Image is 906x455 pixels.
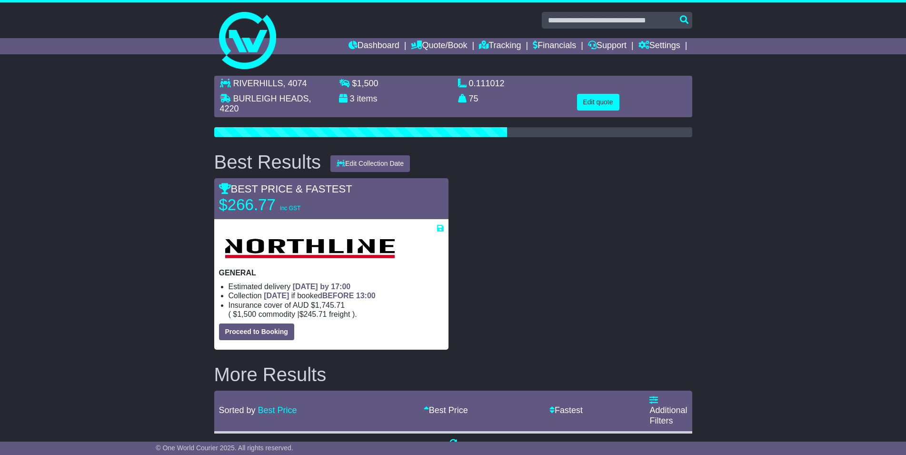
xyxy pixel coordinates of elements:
span: © One World Courier 2025. All rights reserved. [156,444,293,452]
a: Settings [638,38,680,54]
span: RIVERHILLS [233,79,283,88]
a: Best Price [258,405,297,415]
span: Sorted by [219,405,256,415]
h2: More Results [214,364,692,385]
span: if booked [264,292,375,300]
span: $ [352,79,378,88]
li: Collection [229,291,444,300]
a: Additional Filters [649,395,687,425]
a: Financials [533,38,576,54]
span: ( ). [229,310,357,319]
span: 3 [350,94,355,103]
span: [DATE] by 17:00 [293,283,351,291]
div: Best Results [209,152,326,172]
span: Commodity [259,310,295,318]
span: inc GST [280,205,300,212]
span: 13:00 [356,292,376,300]
span: Insurance cover of AUD $ [229,301,345,310]
span: 1,500 [237,310,256,318]
span: BURLEIGH HEADS [233,94,309,103]
span: Freight [329,310,350,318]
span: BEST PRICE & FASTEST [219,183,352,195]
span: BEFORE [322,292,354,300]
a: Best Price [424,405,468,415]
a: Tracking [479,38,521,54]
button: Edit Collection Date [330,155,410,172]
span: , 4220 [220,94,311,114]
a: Quote/Book [411,38,467,54]
button: Proceed to Booking [219,324,294,340]
p: GENERAL [219,268,444,277]
li: Estimated delivery [229,282,444,291]
a: Fastest [549,405,583,415]
span: 75 [469,94,478,103]
span: 1,745.71 [315,301,345,309]
span: items [357,94,378,103]
img: Northline Distribution: GENERAL [219,233,400,263]
span: [DATE] [264,292,289,300]
span: , 4074 [283,79,307,88]
a: Dashboard [348,38,399,54]
span: | [298,310,299,318]
button: Edit quote [577,94,619,111]
span: $ $ [231,310,352,318]
span: 0.111012 [469,79,505,88]
span: 1,500 [357,79,378,88]
p: $266.77 [219,195,338,214]
span: 245.71 [304,310,327,318]
a: Support [588,38,627,54]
